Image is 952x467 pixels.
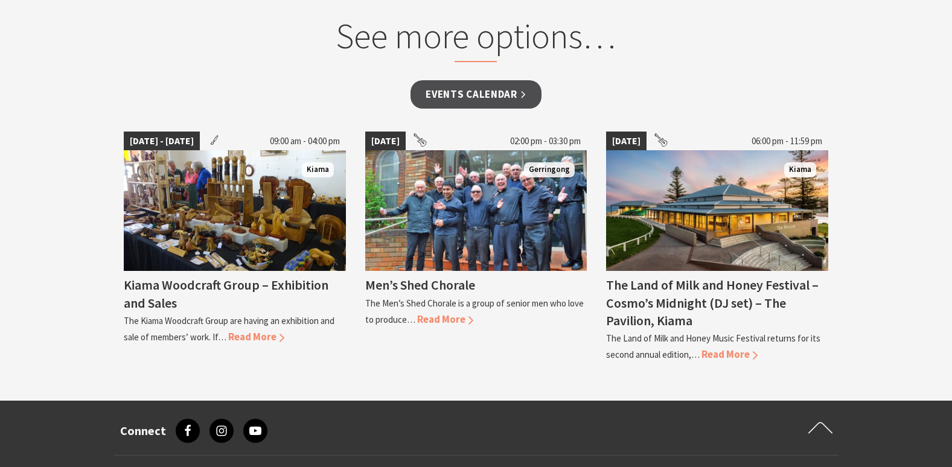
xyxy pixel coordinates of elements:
[302,162,334,177] span: Kiama
[606,150,828,271] img: Land of Milk an Honey Festival
[606,276,819,328] h4: The Land of Milk and Honey Festival – Cosmo’s Midnight (DJ set) – The Pavilion, Kiama
[365,297,584,325] p: The Men’s Shed Chorale is a group of senior men who love to produce…
[264,132,346,151] span: 09:00 am - 04:00 pm
[411,80,541,109] a: Events Calendar
[606,132,647,151] span: [DATE]
[365,276,475,293] h4: Men’s Shed Chorale
[606,332,820,360] p: The Land of Milk and Honey Music Festival returns for its second annual edition,…
[120,424,166,438] h3: Connect
[365,132,587,363] a: [DATE] 02:00 pm - 03:30 pm Members of the Chorale standing on steps Gerringong Men’s Shed Chorale...
[124,315,334,343] p: The Kiama Woodcraft Group are having an exhibition and sale of members’ work. If…
[365,132,406,151] span: [DATE]
[124,132,346,363] a: [DATE] - [DATE] 09:00 am - 04:00 pm The wonders of wood Kiama Kiama Woodcraft Group – Exhibition ...
[504,132,587,151] span: 02:00 pm - 03:30 pm
[124,132,200,151] span: [DATE] - [DATE]
[228,330,284,343] span: Read More
[746,132,828,151] span: 06:00 pm - 11:59 pm
[606,132,828,363] a: [DATE] 06:00 pm - 11:59 pm Land of Milk an Honey Festival Kiama The Land of Milk and Honey Festiv...
[417,313,473,326] span: Read More
[524,162,575,177] span: Gerringong
[246,15,706,62] h2: See more options…
[365,150,587,271] img: Members of the Chorale standing on steps
[124,276,328,311] h4: Kiama Woodcraft Group – Exhibition and Sales
[701,348,758,361] span: Read More
[784,162,816,177] span: Kiama
[124,150,346,271] img: The wonders of wood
